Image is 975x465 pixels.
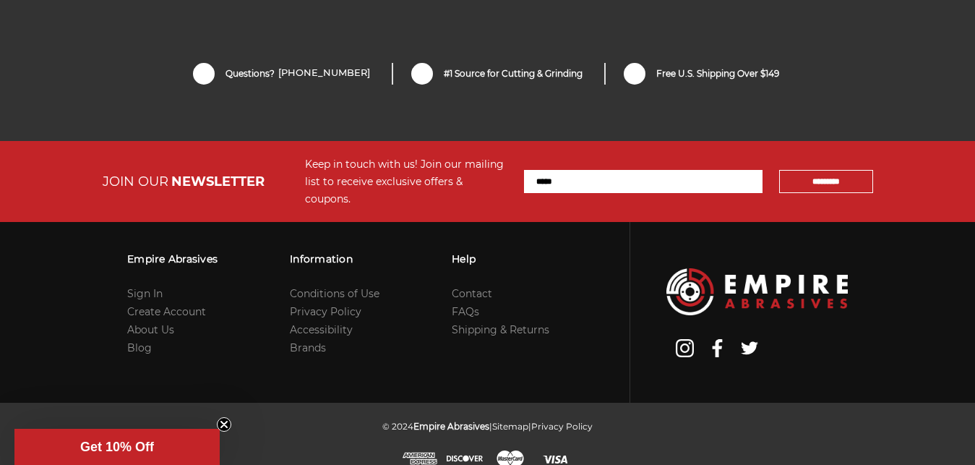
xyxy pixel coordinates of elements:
[127,341,152,354] a: Blog
[278,67,370,80] a: [PHONE_NUMBER]
[127,305,206,318] a: Create Account
[452,305,479,318] a: FAQs
[80,440,154,454] span: Get 10% Off
[171,174,265,189] span: NEWSLETTER
[492,421,528,432] a: Sitemap
[531,421,593,432] a: Privacy Policy
[103,174,168,189] span: JOIN OUR
[290,244,379,274] h3: Information
[305,155,510,208] div: Keep in touch with us! Join our mailing list to receive exclusive offers & coupons.
[382,417,593,435] p: © 2024 | |
[452,287,492,300] a: Contact
[452,244,549,274] h3: Help
[413,421,489,432] span: Empire Abrasives
[290,323,353,336] a: Accessibility
[127,287,163,300] a: Sign In
[444,67,583,80] span: #1 Source for Cutting & Grinding
[290,287,379,300] a: Conditions of Use
[127,323,174,336] a: About Us
[14,429,220,465] div: Get 10% OffClose teaser
[290,305,361,318] a: Privacy Policy
[656,67,779,80] span: Free U.S. Shipping Over $149
[290,341,326,354] a: Brands
[217,417,231,432] button: Close teaser
[452,323,549,336] a: Shipping & Returns
[127,244,218,274] h3: Empire Abrasives
[226,67,370,80] span: Questions?
[666,268,848,315] img: Empire Abrasives Logo Image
